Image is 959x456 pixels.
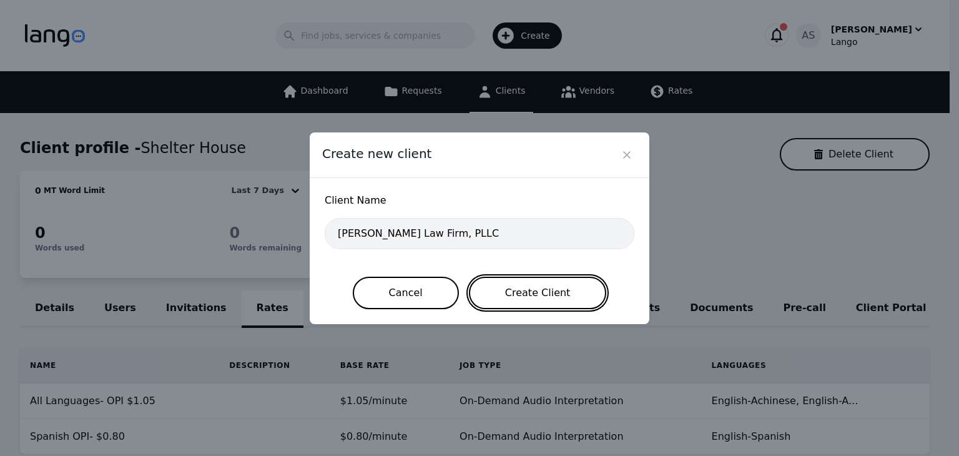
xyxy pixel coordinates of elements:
input: Client name [325,218,634,249]
button: Create Client [469,277,607,309]
span: Create new client [322,145,431,162]
span: Client Name [325,193,634,208]
button: Cancel [353,277,459,309]
button: Close [617,145,637,165]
